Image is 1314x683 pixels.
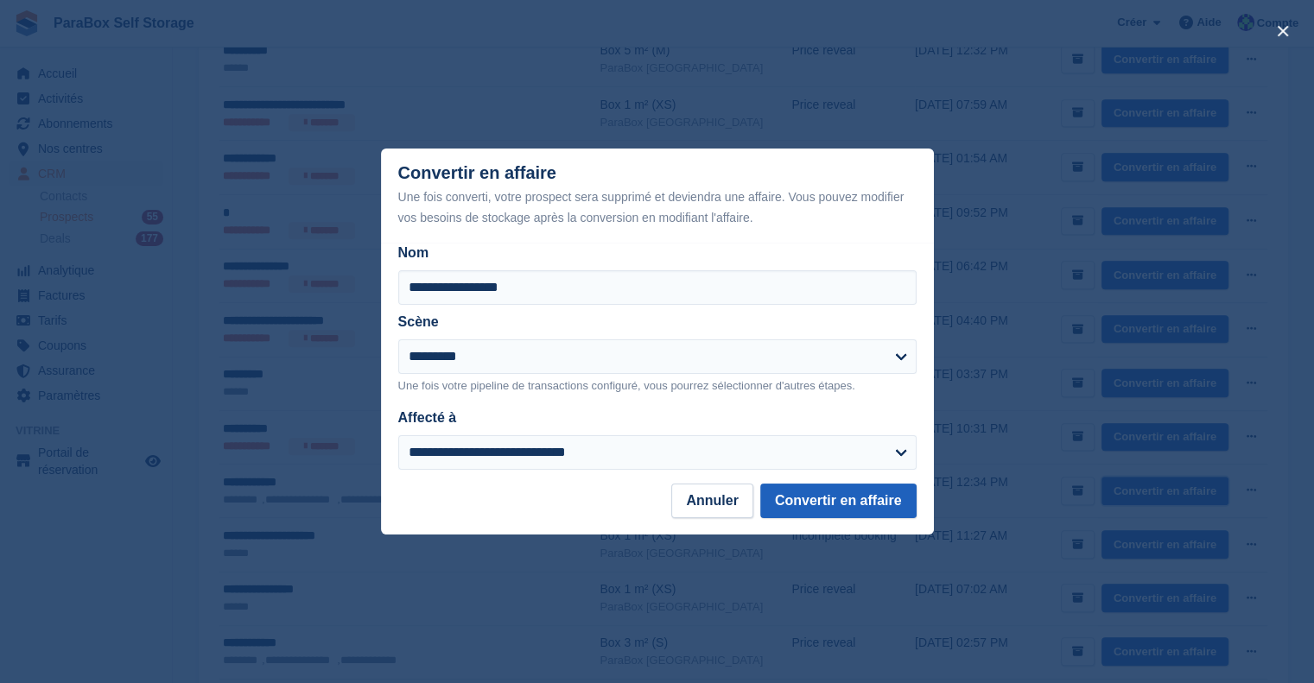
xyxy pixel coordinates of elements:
[398,410,457,425] label: Affecté à
[398,314,439,329] label: Scène
[398,243,917,263] label: Nom
[398,163,917,228] div: Convertir en affaire
[1269,17,1297,45] button: close
[760,484,917,518] button: Convertir en affaire
[671,484,752,518] button: Annuler
[398,187,917,228] div: Une fois converti, votre prospect sera supprimé et deviendra une affaire. Vous pouvez modifier vo...
[398,377,917,395] p: Une fois votre pipeline de transactions configuré, vous pourrez sélectionner d'autres étapes.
